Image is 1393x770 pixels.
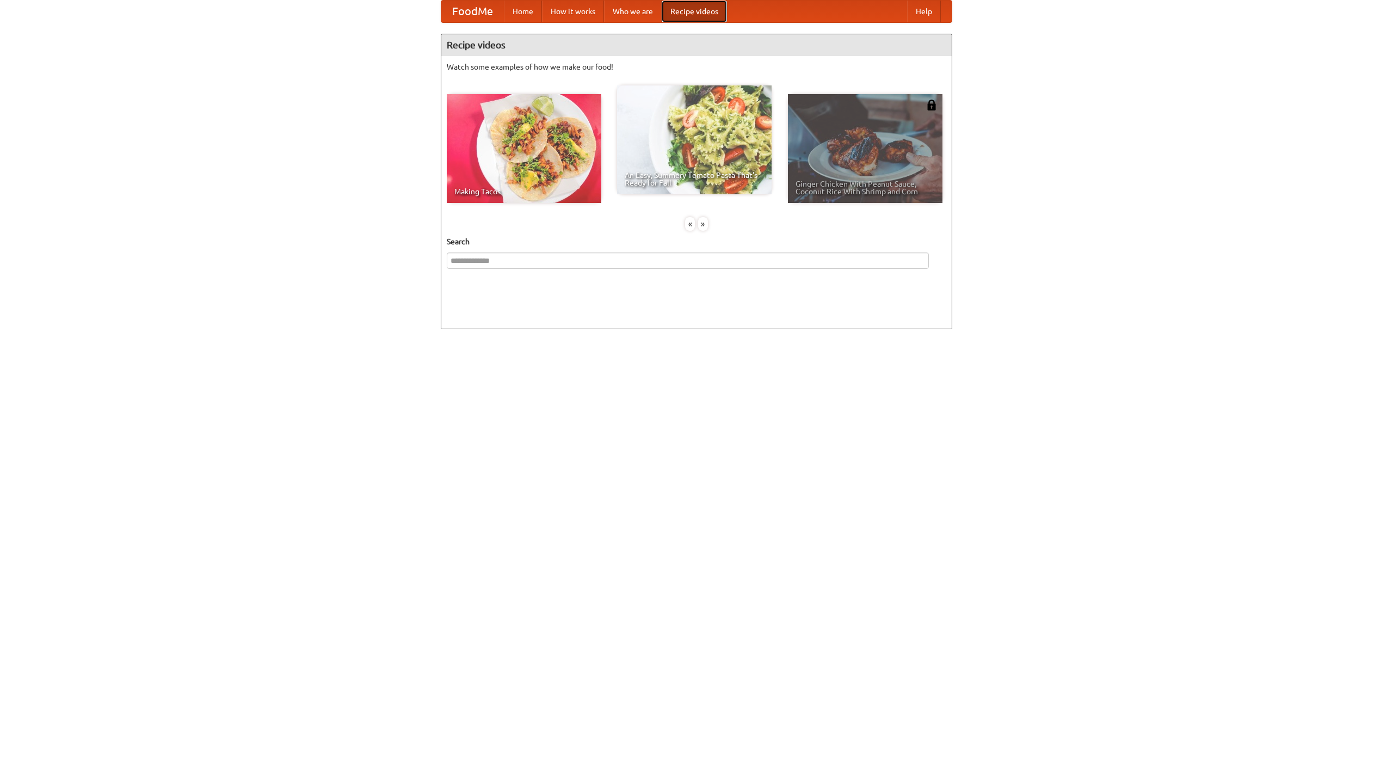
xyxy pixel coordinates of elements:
a: Making Tacos [447,94,601,203]
a: How it works [542,1,604,22]
span: An Easy, Summery Tomato Pasta That's Ready for Fall [625,171,764,187]
img: 483408.png [926,100,937,110]
a: Home [504,1,542,22]
a: An Easy, Summery Tomato Pasta That's Ready for Fall [617,85,772,194]
div: » [698,217,708,231]
a: Who we are [604,1,662,22]
h5: Search [447,236,946,247]
span: Making Tacos [454,188,594,195]
a: Help [907,1,941,22]
a: FoodMe [441,1,504,22]
h4: Recipe videos [441,34,952,56]
p: Watch some examples of how we make our food! [447,61,946,72]
div: « [685,217,695,231]
a: Recipe videos [662,1,727,22]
